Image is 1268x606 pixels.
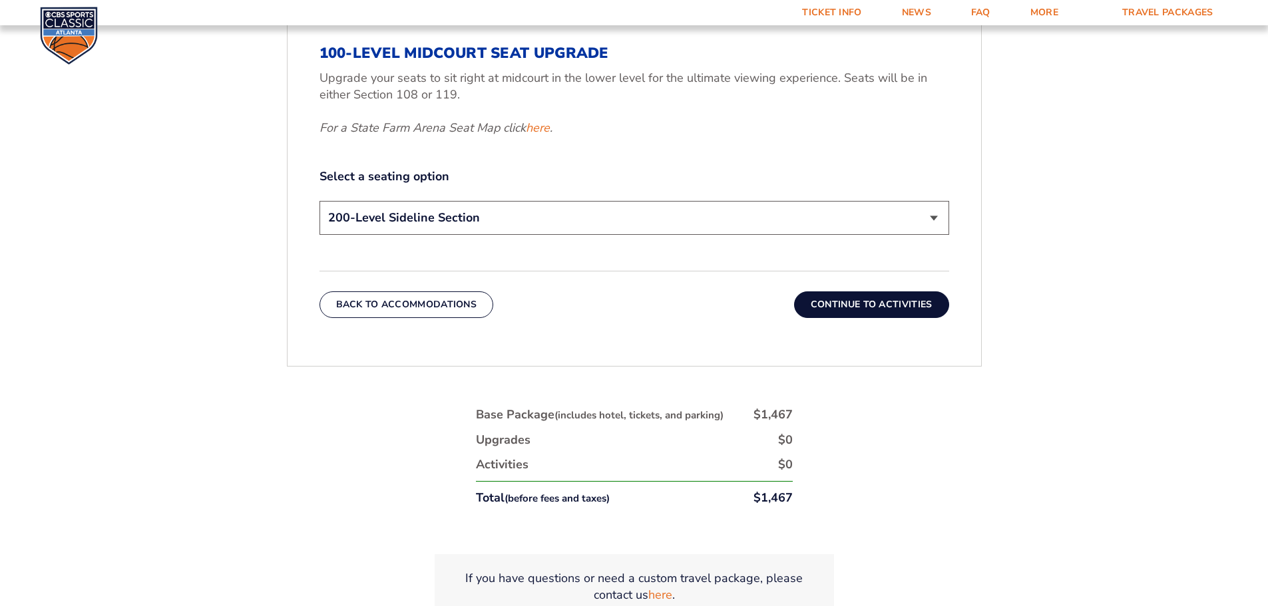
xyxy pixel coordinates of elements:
div: $0 [778,432,793,448]
p: Upgrade your seats to sit right at midcourt in the lower level for the ultimate viewing experienc... [319,70,949,103]
div: Activities [476,456,528,473]
em: For a State Farm Arena Seat Map click . [319,120,552,136]
a: here [526,120,550,136]
div: Base Package [476,406,724,423]
div: Total [476,490,610,506]
a: here [648,587,672,603]
small: (before fees and taxes) [505,492,610,505]
div: $1,467 [753,490,793,506]
div: $1,467 [753,406,793,423]
div: Upgrades [476,432,530,448]
button: Back To Accommodations [319,291,494,318]
h3: 100-Level Midcourt Seat Upgrade [319,45,949,62]
div: $0 [778,456,793,473]
small: (includes hotel, tickets, and parking) [554,408,724,422]
label: Select a seating option [319,168,949,185]
p: If you have questions or need a custom travel package, please contact us . [451,570,818,603]
img: CBS Sports Classic [40,7,98,65]
button: Continue To Activities [794,291,949,318]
